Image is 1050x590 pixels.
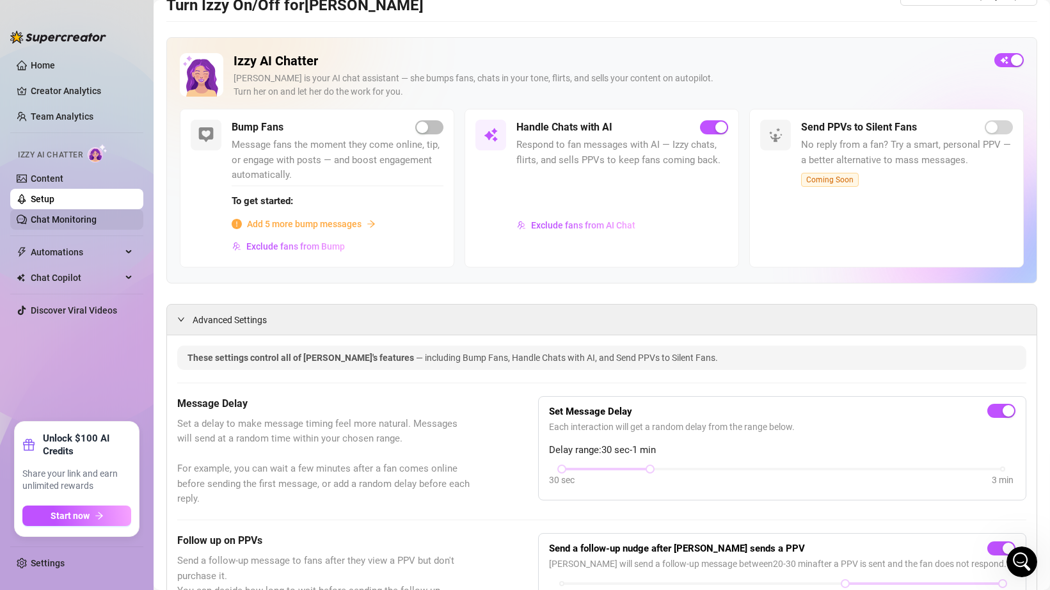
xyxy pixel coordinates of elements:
div: Giselle avatarElla avatarJAmazing! Thanks for letting us know, I’ll review your bio now and make ... [13,170,243,217]
span: Exclude fans from Bump [246,241,345,251]
span: Help [150,431,170,440]
div: Schedule a FREE consulting call: [26,235,230,248]
div: J [35,192,51,207]
iframe: Intercom live chat [1006,546,1037,577]
span: expanded [177,315,185,323]
button: Exclude fans from AI Chat [516,215,636,235]
strong: Set Message Delay [549,406,632,417]
img: svg%3e [232,242,241,251]
img: Ella avatar [24,192,40,207]
img: Profile image for Giselle [161,20,187,46]
div: Super Mass, Dark Mode, Message Library & Bump ImprovementsFeature update [13,295,243,471]
span: Home [17,431,46,440]
img: Izzy AI Chatter [180,53,223,97]
button: Messages [64,399,128,450]
div: Recent messageGiselle avatarElla avatarJAmazing! Thanks for letting us know, I’ll review your bio... [13,150,243,218]
div: 30 sec [549,473,575,487]
span: Automations [31,242,122,262]
span: Share your link and earn unlimited rewards [22,468,131,493]
span: Chat Copilot [31,267,122,288]
div: Recent message [26,161,230,175]
span: info-circle [232,219,242,229]
span: Exclude fans from AI Chat [531,220,635,230]
span: No reply from a fan? Try a smart, personal PPV — a better alternative to mass messages. [801,138,1013,168]
div: 🌟 Supercreator [54,193,125,207]
h5: Handle Chats with AI [516,120,612,135]
span: These settings control all of [PERSON_NAME]'s features [187,353,416,363]
img: logo [26,26,111,43]
span: Add 5 more bump messages [247,217,362,231]
a: Setup [31,194,54,204]
span: arrow-right [95,511,104,520]
span: Advanced Settings [193,313,267,327]
a: Discover Viral Videos [31,305,117,315]
a: Creator Analytics [31,81,133,101]
span: Message fans the moment they come online, tip, or engage with posts — and boost engagement automa... [232,138,443,183]
span: News [212,431,236,440]
h5: Follow up on PPVs [177,533,474,548]
p: How can we help? [26,113,230,134]
button: News [192,399,256,450]
span: gift [22,438,35,451]
div: • 5h ago [128,193,164,207]
button: Start nowarrow-right [22,506,131,526]
strong: Send a follow-up nudge after [PERSON_NAME] sends a PPV [549,543,805,554]
span: arrow-right [367,219,376,228]
span: Amazing! Thanks for letting us know, I’ll review your bio now and make sure everything looks good... [54,181,832,191]
img: svg%3e [198,127,214,143]
div: [PERSON_NAME] is your AI chat assistant — she bumps fans, chats in your tone, flirts, and sells y... [234,72,984,99]
span: Coming Soon [801,173,859,187]
span: Each interaction will get a random delay from the range below. [549,420,1015,434]
img: svg%3e [483,127,498,143]
span: [PERSON_NAME] will send a follow-up message between 20 - 30 min after a PPV is sent and the fan d... [549,557,1015,571]
div: 3 min [992,473,1014,487]
img: AI Chatter [88,144,107,163]
span: Izzy AI Chatter [18,149,83,161]
button: Exclude fans from Bump [232,236,346,257]
span: Set a delay to make message timing feel more natural. Messages will send at a random time within ... [177,417,474,507]
span: Start now [51,511,90,521]
span: — including Bump Fans, Handle Chats with AI, and Send PPVs to Silent Fans. [416,353,718,363]
img: svg%3e [517,221,526,230]
button: Find a time [26,253,230,279]
a: Team Analytics [31,111,93,122]
span: thunderbolt [17,247,27,257]
span: Delay range: 30 sec - 1 min [549,443,1015,458]
a: Chat Monitoring [31,214,97,225]
p: Hi Owner 👋 [26,91,230,113]
div: Profile image for Joe [186,20,211,46]
h5: Send PPVs to Silent Fans [801,120,917,135]
h5: Message Delay [177,396,474,411]
h2: Izzy AI Chatter [234,53,984,69]
span: Messages [74,431,118,440]
h5: Bump Fans [232,120,283,135]
span: Respond to fan messages with AI — Izzy chats, flirts, and sells PPVs to keep fans coming back. [516,138,728,168]
img: logo-BBDzfeDw.svg [10,31,106,44]
a: Content [31,173,63,184]
a: Home [31,60,55,70]
img: Super Mass, Dark Mode, Message Library & Bump Improvements [13,296,243,385]
a: Settings [31,558,65,568]
button: Help [128,399,192,450]
div: Close [220,20,243,44]
img: Giselle avatar [30,182,45,197]
img: svg%3e [768,127,783,143]
strong: To get started: [232,195,293,207]
strong: Unlock $100 AI Credits [43,432,131,458]
div: Feature update [26,395,102,410]
div: expanded [177,312,193,326]
img: Profile image for Ella [137,20,163,46]
img: Chat Copilot [17,273,25,282]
